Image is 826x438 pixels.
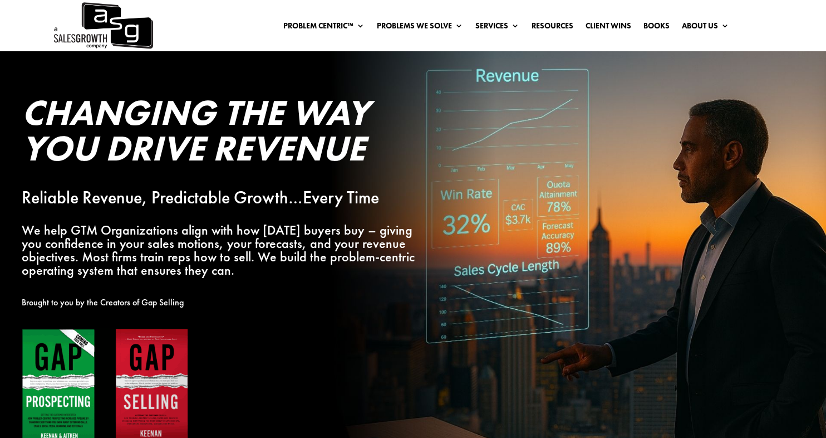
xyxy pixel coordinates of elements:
a: Problem Centric™ [283,22,365,34]
a: Books [643,22,670,34]
h2: Changing the Way You Drive Revenue [22,95,426,172]
a: Services [475,22,519,34]
a: Problems We Solve [377,22,463,34]
p: Brought to you by the Creators of Gap Selling [22,296,426,309]
a: Client Wins [586,22,631,34]
p: Reliable Revenue, Predictable Growth…Every Time [22,191,426,205]
p: We help GTM Organizations align with how [DATE] buyers buy – giving you confidence in your sales ... [22,223,426,276]
a: Resources [532,22,573,34]
a: About Us [682,22,729,34]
